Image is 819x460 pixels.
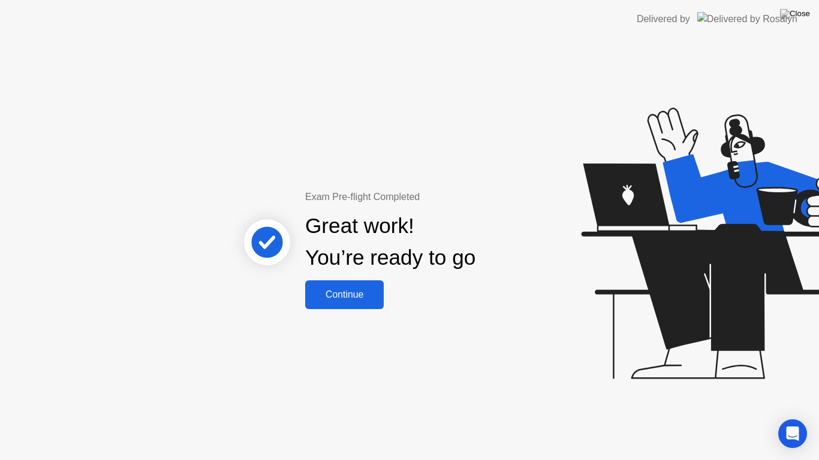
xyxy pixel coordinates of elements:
[778,419,807,448] div: Open Intercom Messenger
[309,289,380,300] div: Continue
[305,280,384,309] button: Continue
[780,9,810,19] img: Close
[697,12,797,26] img: Delivered by Rosalyn
[305,190,553,204] div: Exam Pre-flight Completed
[637,12,690,26] div: Delivered by
[305,210,475,274] div: Great work! You’re ready to go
